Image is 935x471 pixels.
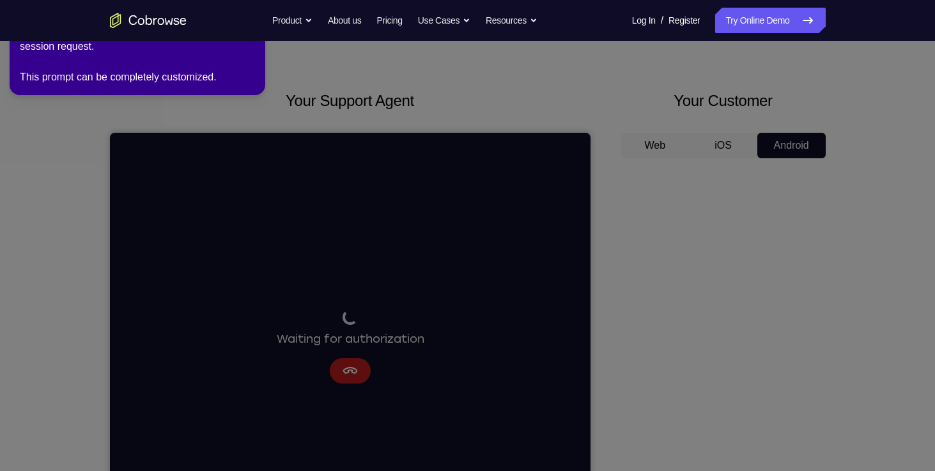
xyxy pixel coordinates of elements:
a: Pricing [376,8,402,33]
a: Try Online Demo [715,8,825,33]
div: Waiting for authorization [167,177,314,215]
button: Use Cases [418,8,470,33]
button: Product [272,8,313,33]
div: The customer can Allow or Deny the incoming session request. This prompt can be completely custom... [20,24,255,85]
a: About us [328,8,361,33]
a: Register [668,8,700,33]
a: Log In [632,8,656,33]
button: Resources [486,8,537,33]
button: Cancel [220,225,261,251]
span: / [661,13,663,28]
a: Go to the home page [110,13,187,28]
